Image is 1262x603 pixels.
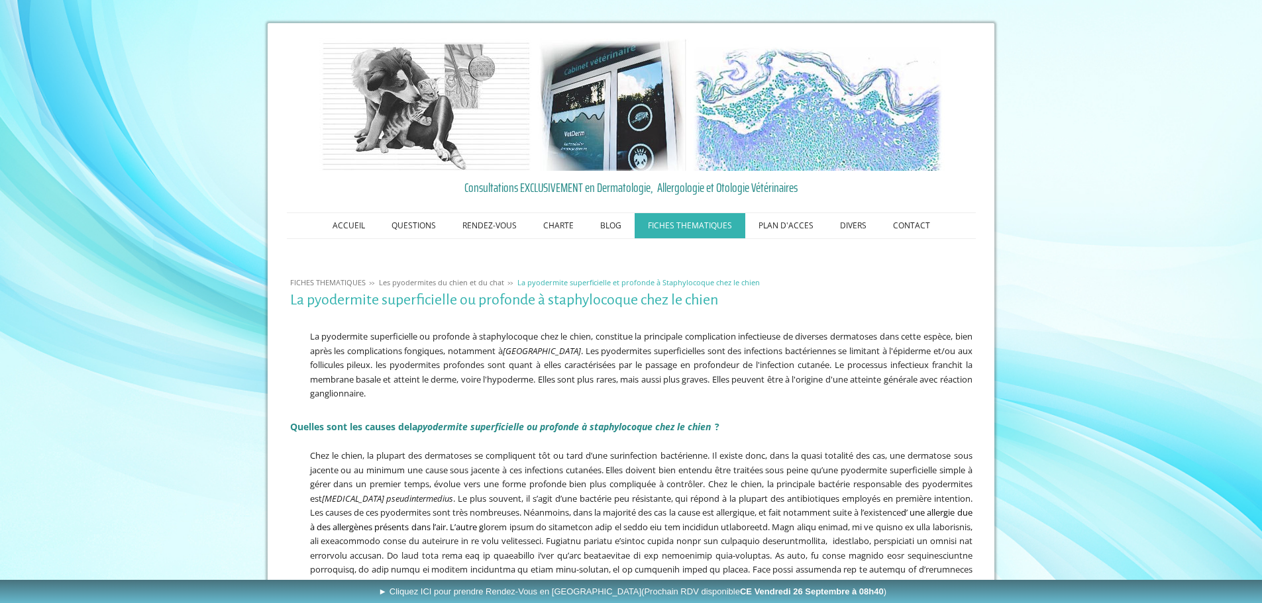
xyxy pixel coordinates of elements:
strong: la [409,420,711,433]
b: CE Vendredi 26 Septembre à 08h40 [740,586,884,596]
a: La pyodermite superficielle et profonde à Staphylocoque chez le chien [514,277,763,287]
a: CHARTE [530,213,587,238]
a: ACCUEIL [319,213,378,238]
span: . L’autre g [446,521,484,533]
a: FICHES THEMATIQUES [635,213,745,238]
span: (Prochain RDV disponible ) [641,586,886,596]
a: QUESTIONS [378,213,449,238]
em: pyodermite superficielle ou profonde à staphylocoque chez le chien [417,420,711,433]
a: Consultations EXCLUSIVEMENT en Dermatologie, Allergologie et Otologie Vétérinaires [290,177,973,197]
span: Les pyodermites du chien et du chat [379,277,504,287]
a: allergie due à des allergènes présents dans l’air [310,506,973,533]
span: FICHES THEMATIQUES [290,277,366,287]
a: DIVERS [827,213,880,238]
a: Les pyodermites du chien et du chat [376,277,507,287]
span: d’ une [901,506,925,518]
a: CONTACT [880,213,943,238]
em: [GEOGRAPHIC_DATA] [503,345,581,357]
a: FICHES THEMATIQUES [287,277,369,287]
span: ► Cliquez ICI pour prendre Rendez-Vous en [GEOGRAPHIC_DATA] [378,586,886,596]
span: La pyodermite superficielle et profonde à Staphylocoque chez le chien [517,277,760,287]
a: PLAN D'ACCES [745,213,827,238]
em: [MEDICAL_DATA] pseudintermedius [322,492,454,504]
a: BLOG [587,213,635,238]
a: RENDEZ-VOUS [449,213,530,238]
span: Quelles son [290,420,409,433]
span: ? [715,420,719,433]
h1: La pyodermite superficielle ou profonde à staphylocoque chez le chien [290,292,973,308]
span: La pyodermite superficielle ou profonde à staphylocoque chez le chien, constitue la principale co... [310,330,973,399]
span: t les causes de [343,420,409,433]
